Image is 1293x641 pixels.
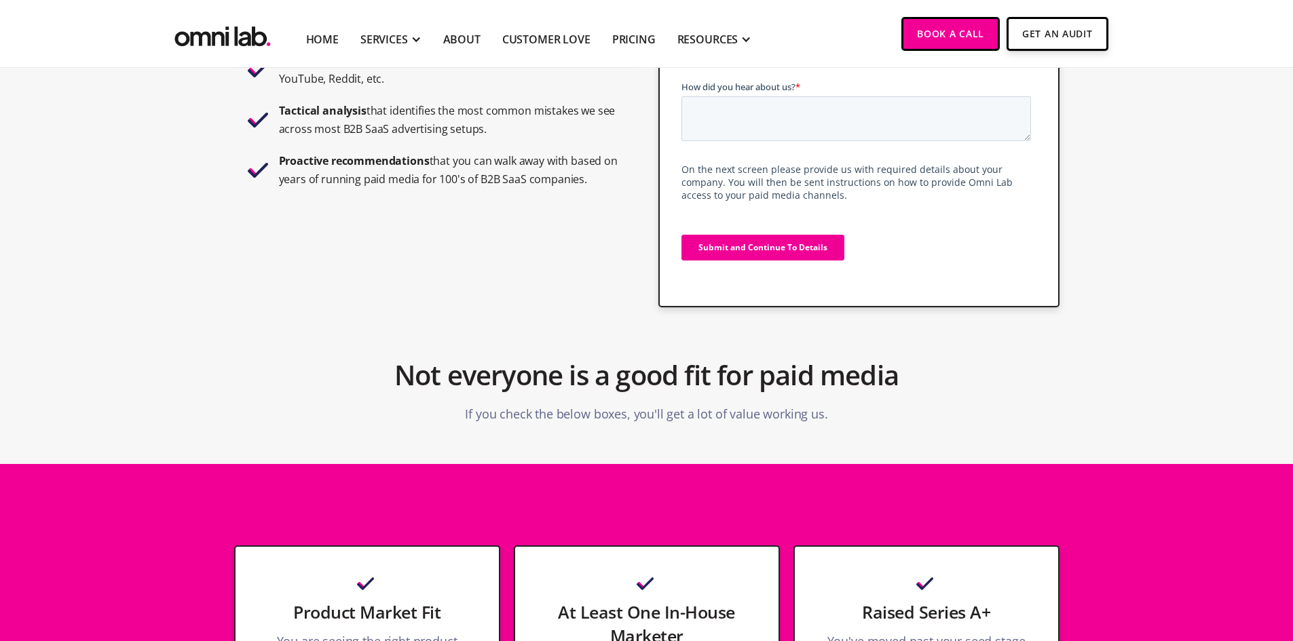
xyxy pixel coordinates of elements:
[1007,17,1108,51] a: Get An Audit
[465,398,827,430] p: If you check the below boxes, you'll get a lot of value working us.
[263,600,472,623] h3: Product Market Fit
[443,31,481,47] a: About
[172,17,274,50] a: home
[172,17,274,50] img: Omni Lab: B2B SaaS Demand Generation Agency
[279,153,618,187] strong: that you can walk away with based on years of running paid media for 100's of B2B SaaS companies.
[279,103,616,136] strong: that identifies the most common mistakes we see across most B2B SaaS advertising setups.
[394,352,899,398] h2: Not everyone is a good fit for paid media
[677,31,738,47] div: RESOURCES
[279,153,430,168] strong: Proactive recommendations
[360,31,408,47] div: SERVICES
[612,31,656,47] a: Pricing
[306,31,339,47] a: Home
[1049,484,1293,641] iframe: Chat Widget
[901,17,1000,51] a: Book a Call
[279,103,367,118] strong: Tactical analysis
[502,31,591,47] a: Customer Love
[822,600,1031,623] h3: Raised Series A+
